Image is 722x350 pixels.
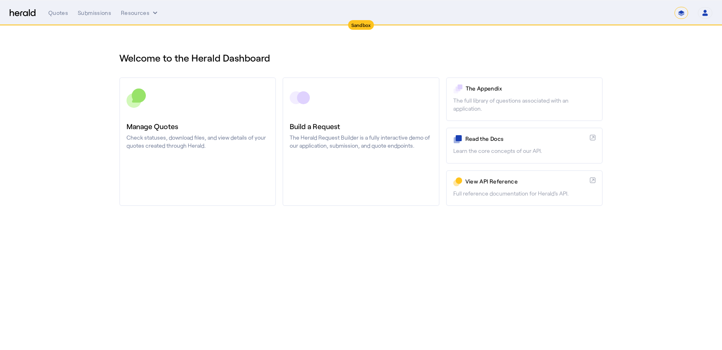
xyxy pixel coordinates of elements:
h3: Manage Quotes [127,121,269,132]
h1: Welcome to the Herald Dashboard [119,51,603,64]
h3: Build a Request [290,121,432,132]
p: Read the Docs [465,135,587,143]
a: The AppendixThe full library of questions associated with an application. [446,77,603,121]
p: Check statuses, download files, and view details of your quotes created through Herald. [127,134,269,150]
img: Herald Logo [10,9,35,17]
a: Build a RequestThe Herald Request Builder is a fully interactive demo of our application, submiss... [282,77,439,206]
p: Learn the core concepts of our API. [453,147,595,155]
p: Full reference documentation for Herald's API. [453,189,595,198]
p: The Herald Request Builder is a fully interactive demo of our application, submission, and quote ... [290,134,432,150]
a: View API ReferenceFull reference documentation for Herald's API. [446,170,603,206]
div: Quotes [48,9,68,17]
p: The full library of questions associated with an application. [453,97,595,113]
div: Sandbox [348,20,374,30]
a: Manage QuotesCheck statuses, download files, and view details of your quotes created through Herald. [119,77,276,206]
div: Submissions [78,9,111,17]
button: Resources dropdown menu [121,9,159,17]
p: The Appendix [466,84,595,93]
a: Read the DocsLearn the core concepts of our API. [446,128,603,163]
p: View API Reference [465,177,587,185]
